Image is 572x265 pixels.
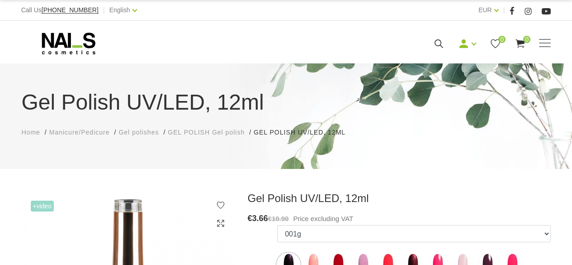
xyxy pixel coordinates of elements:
a: Home [22,128,40,137]
a: GEL POLISH Gel polish [168,128,245,137]
a: [PHONE_NUMBER] [42,7,99,14]
span: 0 [498,36,506,43]
span: € [248,214,252,223]
s: €10.90 [268,215,289,222]
span: GEL POLISH Gel polish [168,129,245,136]
span: +Video [31,201,54,212]
a: Gel polishes [118,128,159,137]
span: | [103,5,105,16]
span: Manicure/Pedicure [49,129,110,136]
a: 0 [490,38,501,49]
h3: Gel Polish UV/LED, 12ml [248,192,551,205]
span: Home [22,129,40,136]
a: EUR [478,5,492,15]
li: Gel Polish UV/LED, 12ml [254,128,355,137]
a: Manicure/Pedicure [49,128,110,137]
span: 0 [523,36,530,43]
span: 3.66 [252,214,268,223]
div: Call Us [21,5,99,16]
span: [PHONE_NUMBER] [42,6,99,14]
h1: Gel Polish UV/LED, 12ml [22,86,551,119]
a: 0 [515,38,526,49]
a: English [109,5,130,15]
span: Gel polishes [118,129,159,136]
div: Price excluding VAT [248,212,551,225]
span: | [503,5,505,16]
